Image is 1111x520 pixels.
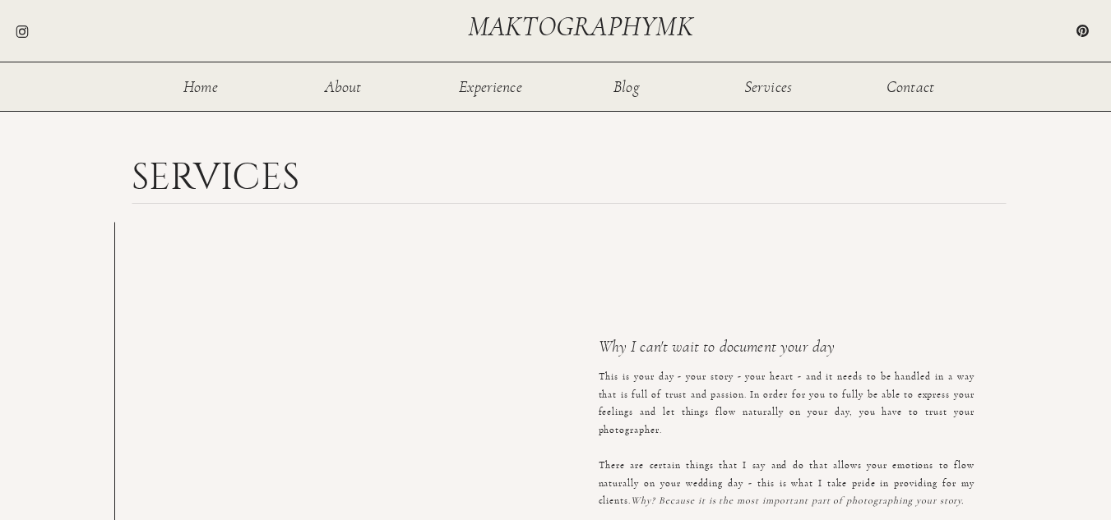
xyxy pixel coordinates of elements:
[631,495,964,505] i: Why? Because it is the most important part of photographing your story.
[742,79,795,93] a: Services
[174,79,228,93] a: Home
[599,338,958,361] h3: Why I can't wait to document your day
[132,159,322,190] h1: SERVICES
[600,79,654,93] a: Blog
[468,13,700,40] a: maktographymk
[884,79,937,93] a: Contact
[317,79,370,93] a: About
[458,79,524,93] a: Experience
